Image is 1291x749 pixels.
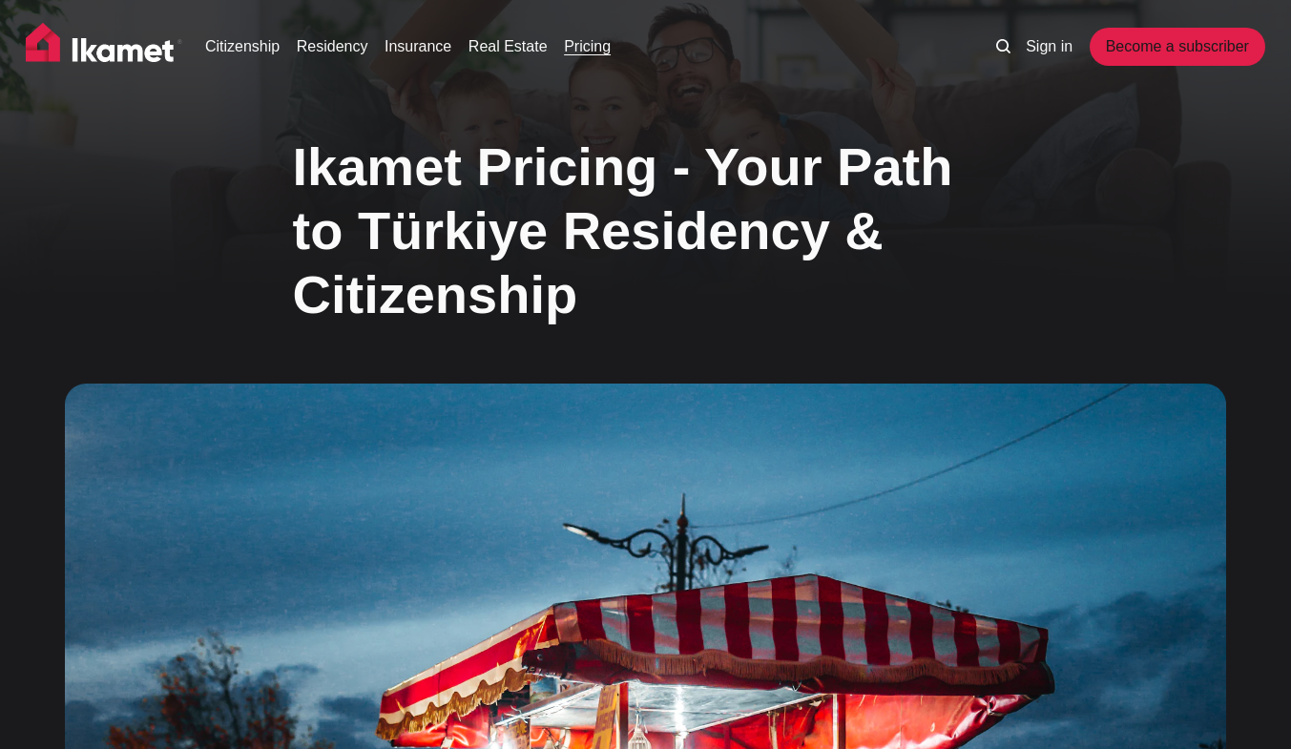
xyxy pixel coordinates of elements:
[1026,35,1072,58] a: Sign in
[205,35,280,58] a: Citizenship
[26,23,182,71] img: Ikamet home
[385,35,451,58] a: Insurance
[293,135,999,327] h1: Ikamet Pricing - Your Path to Türkiye Residency & Citizenship
[297,35,368,58] a: Residency
[564,35,611,58] a: Pricing
[469,35,548,58] a: Real Estate
[1090,28,1265,66] a: Become a subscriber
